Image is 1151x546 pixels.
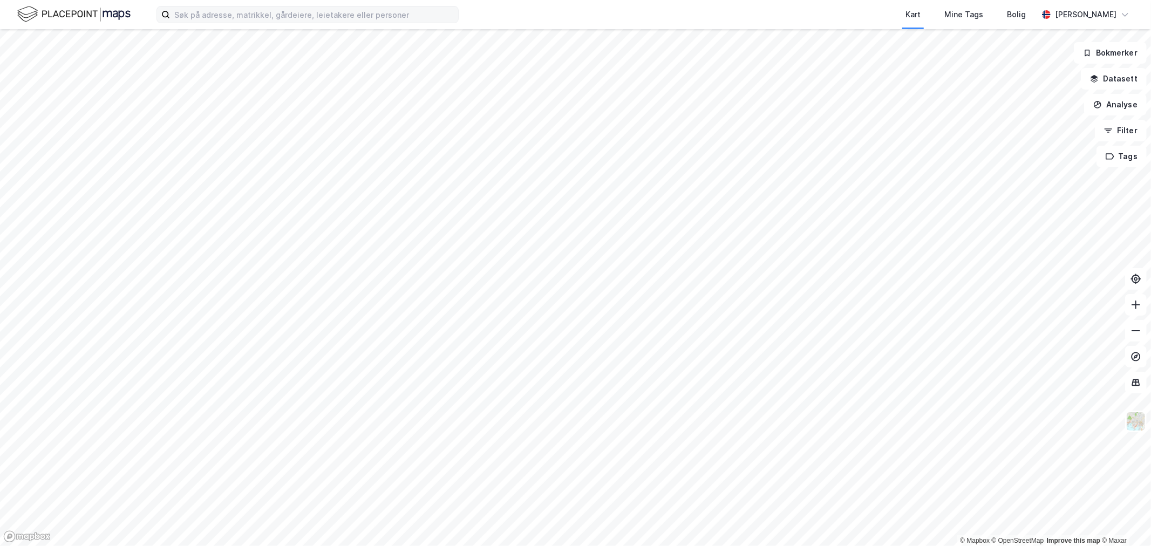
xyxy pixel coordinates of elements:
[944,8,983,21] div: Mine Tags
[1097,494,1151,546] iframe: Chat Widget
[1097,494,1151,546] div: Kontrollprogram for chat
[1055,8,1116,21] div: [PERSON_NAME]
[1007,8,1026,21] div: Bolig
[170,6,458,23] input: Søk på adresse, matrikkel, gårdeiere, leietakere eller personer
[17,5,131,24] img: logo.f888ab2527a4732fd821a326f86c7f29.svg
[905,8,921,21] div: Kart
